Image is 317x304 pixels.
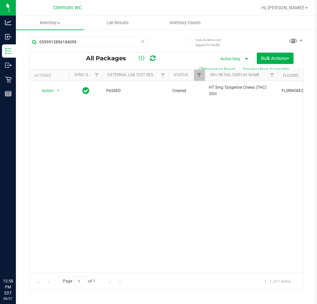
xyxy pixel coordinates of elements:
span: select [54,86,63,95]
a: Filter [194,70,205,81]
button: Bulk Actions [257,53,294,64]
iframe: Resource center unread badge [20,250,27,258]
span: Clear [140,37,145,46]
span: PASSED [106,88,164,94]
inline-svg: Reports [5,90,12,97]
a: Lab Results [84,16,152,30]
span: Created [172,88,201,94]
p: 08/27 [3,296,13,301]
span: Lab Results [98,20,138,26]
inline-svg: Outbound [5,62,12,69]
inline-svg: Inventory [5,48,12,54]
span: 1 - 1 of 1 items [259,276,296,286]
a: Filter [267,70,278,81]
inline-svg: Retail [5,76,12,83]
inline-svg: Inbound [5,33,12,40]
button: Receive Non-Cannabis [239,64,294,75]
span: Action [36,86,54,95]
a: Inventory Counts [152,16,219,30]
a: SKU Retail Display Name [210,73,260,77]
iframe: Resource center [7,251,26,271]
span: All Packages [86,55,133,62]
p: 12:58 PM EDT [3,278,13,296]
inline-svg: Analytics [5,19,12,26]
a: Filter [158,70,168,81]
span: Clermont WC [53,5,82,11]
span: HT 5mg Tangerine Chews (THC) 20ct [209,84,274,97]
button: Export to Excel [195,64,239,75]
a: Sync Status [74,73,100,77]
span: In Sync [82,86,89,95]
input: 1 [74,276,86,286]
span: Hi, [PERSON_NAME]! [261,5,304,10]
span: Bulk Actions [261,56,289,61]
div: Actions [34,73,67,78]
span: Include items not tagged for facility [196,37,229,47]
span: Inventory [16,20,84,26]
a: Inventory [16,16,84,30]
span: Page of 1 [57,276,101,286]
span: Inventory Counts [161,20,210,26]
input: Search Package ID, Item Name, SKU, Lot or Part Number... [29,37,148,47]
a: Status [174,73,188,77]
a: Filter [91,70,102,81]
a: External Lab Test Result [108,73,159,77]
